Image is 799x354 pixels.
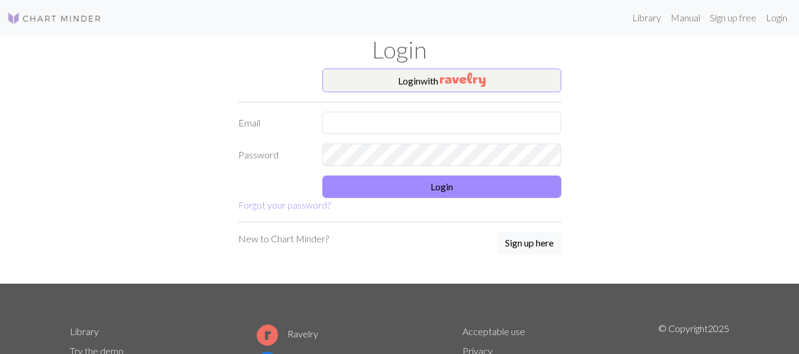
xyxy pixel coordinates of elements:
button: Loginwith [322,69,561,92]
h1: Login [63,35,737,64]
img: Ravelry [440,73,486,87]
img: Ravelry logo [257,324,278,346]
a: Ravelry [257,328,318,339]
a: Sign up free [705,6,761,30]
a: Login [761,6,792,30]
p: New to Chart Minder? [238,232,329,246]
a: Forgot your password? [238,199,331,210]
a: Library [627,6,666,30]
button: Login [322,176,561,198]
img: Logo [7,11,102,25]
button: Sign up here [497,232,561,254]
a: Sign up here [497,232,561,255]
a: Manual [666,6,705,30]
label: Password [231,144,316,166]
a: Acceptable use [462,326,525,337]
a: Library [70,326,99,337]
label: Email [231,112,316,134]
